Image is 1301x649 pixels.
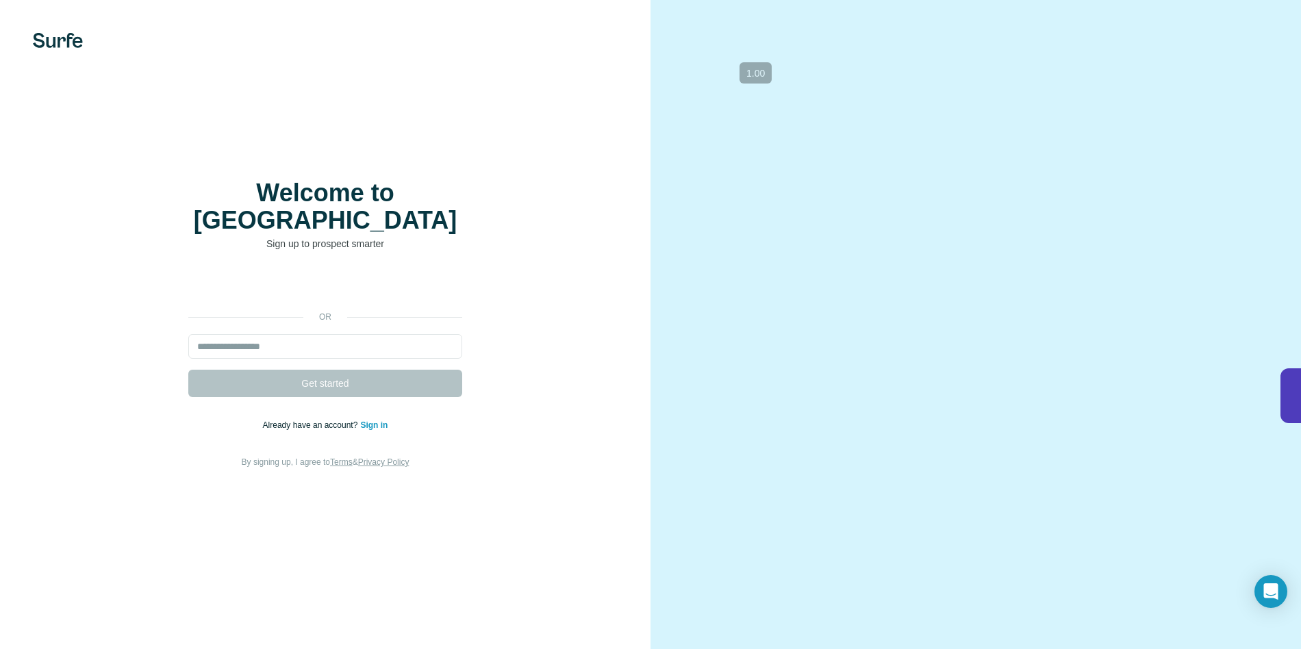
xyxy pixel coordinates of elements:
[358,457,409,467] a: Privacy Policy
[188,179,462,234] h1: Welcome to [GEOGRAPHIC_DATA]
[263,420,361,430] span: Already have an account?
[33,33,83,48] img: Surfe's logo
[1254,575,1287,608] div: Open Intercom Messenger
[303,311,347,323] p: or
[181,271,469,301] iframe: Sign in with Google Button
[242,457,409,467] span: By signing up, I agree to &
[360,420,388,430] a: Sign in
[188,237,462,251] p: Sign up to prospect smarter
[330,457,353,467] a: Terms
